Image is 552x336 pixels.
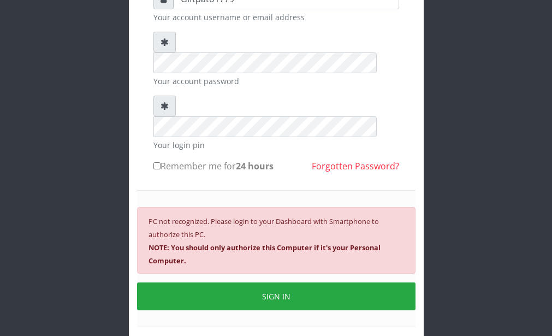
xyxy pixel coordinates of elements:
[149,243,381,266] b: NOTE: You should only authorize this Computer if it's your Personal Computer.
[149,216,381,266] small: PC not recognized. Please login to your Dashboard with Smartphone to authorize this PC.
[312,160,399,172] a: Forgotten Password?
[137,282,416,310] button: SIGN IN
[153,75,399,87] small: Your account password
[236,160,274,172] b: 24 hours
[153,11,399,23] small: Your account username or email address
[153,160,274,173] label: Remember me for
[153,162,161,169] input: Remember me for24 hours
[153,139,399,151] small: Your login pin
